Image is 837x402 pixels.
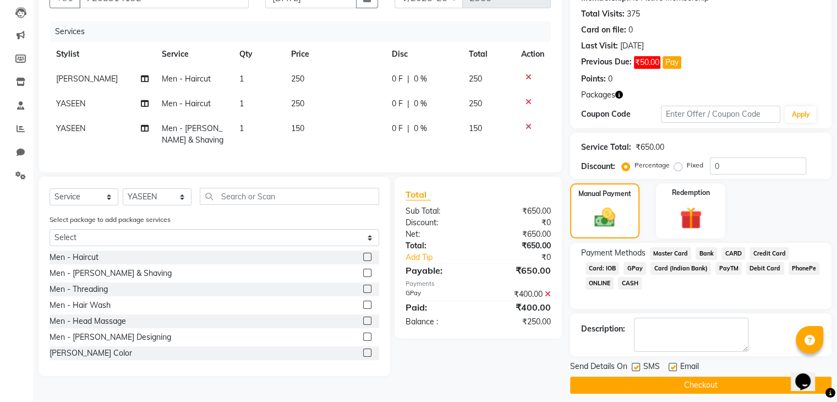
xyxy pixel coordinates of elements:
[462,42,515,67] th: Total
[397,217,478,229] div: Discount:
[586,262,620,275] span: Card: IOB
[392,98,403,110] span: 0 F
[200,188,379,205] input: Search or Scan
[50,347,132,359] div: [PERSON_NAME] Color
[680,361,699,374] span: Email
[746,262,784,275] span: Debit Card
[239,74,244,84] span: 1
[392,73,403,85] span: 0 F
[478,264,559,277] div: ₹650.00
[397,229,478,240] div: Net:
[687,160,703,170] label: Fixed
[50,332,171,343] div: Men - [PERSON_NAME] Designing
[478,205,559,217] div: ₹650.00
[397,301,478,314] div: Paid:
[581,108,661,120] div: Coupon Code
[414,73,427,85] span: 0 %
[478,289,559,300] div: ₹400.00
[285,42,385,67] th: Price
[50,215,171,225] label: Select package to add package services
[162,99,211,108] span: Men - Haircut
[634,56,660,69] span: ₹50.00
[750,247,789,260] span: Credit Card
[56,74,118,84] span: [PERSON_NAME]
[469,123,482,133] span: 150
[581,142,631,153] div: Service Total:
[661,106,781,123] input: Enter Offer / Coupon Code
[785,106,816,123] button: Apply
[627,8,640,20] div: 375
[392,123,403,134] span: 0 F
[291,123,304,133] span: 150
[162,123,223,145] span: Men - [PERSON_NAME] & Shaving
[581,323,625,335] div: Description:
[414,98,427,110] span: 0 %
[581,40,618,52] div: Last Visit:
[407,73,409,85] span: |
[663,56,681,69] button: Pay
[636,142,664,153] div: ₹650.00
[155,42,233,67] th: Service
[623,262,646,275] span: GPay
[650,247,692,260] span: Master Card
[634,160,670,170] label: Percentage
[469,99,482,108] span: 250
[50,252,99,263] div: Men - Haircut
[628,24,633,36] div: 0
[515,42,551,67] th: Action
[588,205,622,230] img: _cash.svg
[578,189,631,199] label: Manual Payment
[50,42,155,67] th: Stylist
[478,301,559,314] div: ₹400.00
[407,123,409,134] span: |
[239,99,244,108] span: 1
[608,73,612,85] div: 0
[478,229,559,240] div: ₹650.00
[581,8,625,20] div: Total Visits:
[397,252,491,263] a: Add Tip
[570,361,627,374] span: Send Details On
[673,204,709,232] img: _gift.svg
[397,264,478,277] div: Payable:
[618,277,642,290] span: CASH
[570,377,831,394] button: Checkout
[397,316,478,328] div: Balance :
[643,361,660,374] span: SMS
[50,284,108,295] div: Men - Threading
[586,277,614,290] span: ONLINE
[407,98,409,110] span: |
[469,74,482,84] span: 250
[397,240,478,252] div: Total:
[581,89,615,101] span: Packages
[581,73,606,85] div: Points:
[696,247,717,260] span: Bank
[239,123,244,133] span: 1
[233,42,285,67] th: Qty
[478,316,559,328] div: ₹250.00
[56,99,85,108] span: YASEEN
[721,247,745,260] span: CARD
[620,40,644,52] div: [DATE]
[478,217,559,229] div: ₹0
[650,262,711,275] span: Card (Indian Bank)
[162,74,211,84] span: Men - Haircut
[291,99,304,108] span: 250
[491,252,559,263] div: ₹0
[397,205,478,217] div: Sub Total:
[406,279,551,289] div: Payments
[581,161,615,172] div: Discount:
[50,316,126,327] div: Men - Head Massage
[478,240,559,252] div: ₹650.00
[406,189,431,200] span: Total
[789,262,820,275] span: PhonePe
[291,74,304,84] span: 250
[385,42,462,67] th: Disc
[581,24,626,36] div: Card on file:
[51,21,559,42] div: Services
[397,289,478,300] div: GPay
[50,268,172,279] div: Men - [PERSON_NAME] & Shaving
[672,188,710,198] label: Redemption
[581,56,632,69] div: Previous Due:
[791,358,826,391] iframe: chat widget
[414,123,427,134] span: 0 %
